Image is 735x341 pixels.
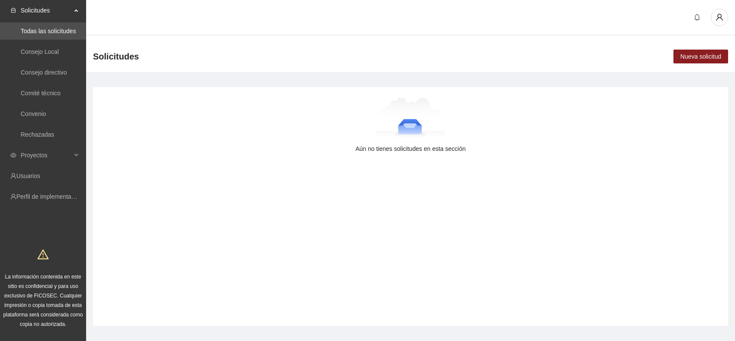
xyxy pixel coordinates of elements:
[37,249,49,260] span: warning
[10,152,16,158] span: eye
[680,52,721,61] span: Nueva solicitud
[375,97,446,141] img: Aún no tienes solicitudes en esta sección
[21,131,54,138] a: Rechazadas
[21,110,46,117] a: Convenio
[107,144,714,153] div: Aún no tienes solicitudes en esta sección
[10,7,16,13] span: inbox
[16,193,84,200] a: Perfil de implementadora
[690,10,704,24] button: bell
[21,69,67,76] a: Consejo directivo
[93,50,139,63] span: Solicitudes
[21,2,71,19] span: Solicitudes
[21,48,59,55] a: Consejo Local
[16,172,40,179] a: Usuarios
[21,28,76,34] a: Todas las solicitudes
[21,90,61,97] a: Comité técnico
[691,14,704,21] span: bell
[711,13,728,21] span: user
[21,147,71,164] span: Proyectos
[673,50,728,63] button: Nueva solicitud
[3,274,83,327] span: La información contenida en este sitio es confidencial y para uso exclusivo de FICOSEC. Cualquier...
[711,9,728,26] button: user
